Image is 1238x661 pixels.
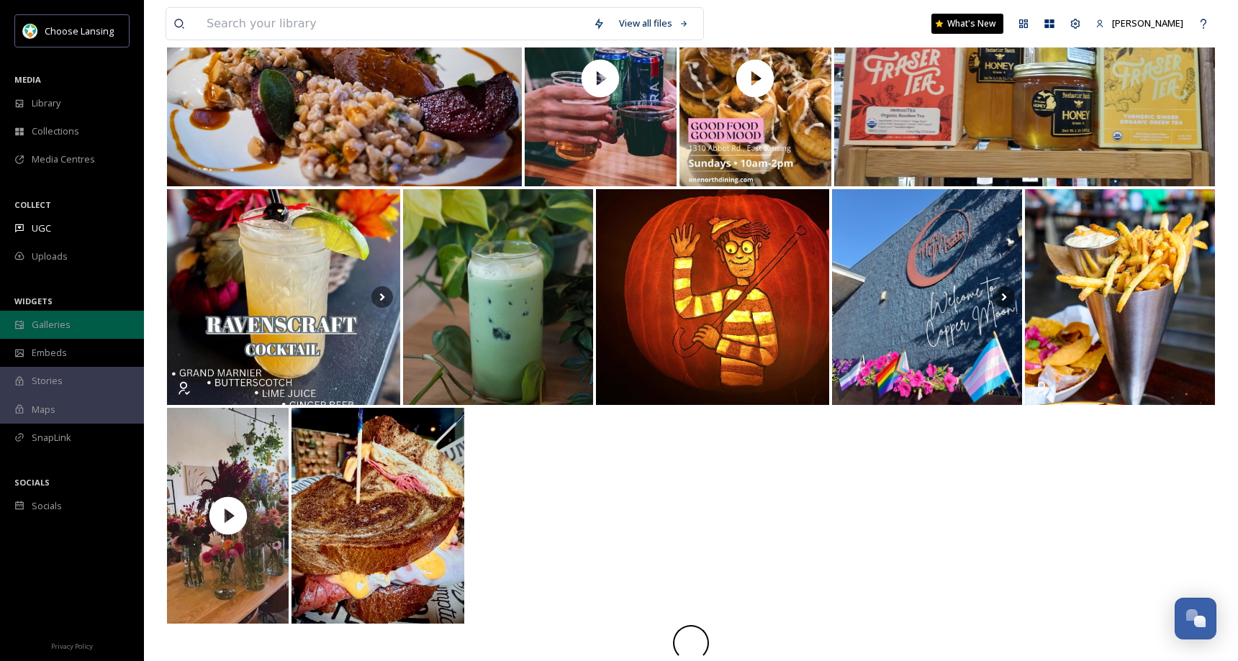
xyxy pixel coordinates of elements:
[931,14,1003,34] a: What's New
[51,637,93,654] a: Privacy Policy
[32,403,55,416] span: Maps
[51,642,93,651] span: Privacy Policy
[14,477,50,488] span: SOCIALS
[32,499,62,513] span: Socials
[199,8,586,40] input: Search your library
[32,431,71,445] span: SnapLink
[32,374,63,388] span: Stories
[14,74,41,85] span: MEDIA
[403,189,593,405] img: Welcome home Spartans💚 Get your green on at Château coffee 🌿 #lovelansing #coffeeshop #MSU #châte...
[1025,189,1215,405] img: Because fries > feelings 🍟 #CollegeEats #EastLansingEats #SnackGoals #TruffleFriesHitDifferent #L...
[292,408,464,624] img: On top of all the Fall festivities going on around here, you'll be able to get this beautiful 𝗥𝗲𝘂...
[1112,17,1183,29] span: [PERSON_NAME]
[612,9,696,37] a: View all files
[23,24,37,38] img: logo.jpeg
[167,189,400,405] img: Have you tried any of the Ravenscroft themed drinks scattered around town? Our friends at Hooked,...
[45,24,114,37] span: Choose Lansing
[832,189,1022,405] img: Welcome to Copper Moon- an event space by W.E.D. We're looking forward to welcoming you in and ma...
[32,124,79,138] span: Collections
[14,199,51,210] span: COLLECT
[14,296,53,306] span: WIDGETS
[596,189,829,405] img: Will you find him tonight!!?
[32,318,71,332] span: Galleries
[32,222,51,235] span: UGC
[1088,9,1190,37] a: [PERSON_NAME]
[32,250,68,263] span: Uploads
[32,152,95,166] span: Media Centres
[32,96,60,110] span: Library
[1175,598,1216,639] button: Open Chat
[163,408,293,624] img: thumbnail
[32,346,67,360] span: Embeds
